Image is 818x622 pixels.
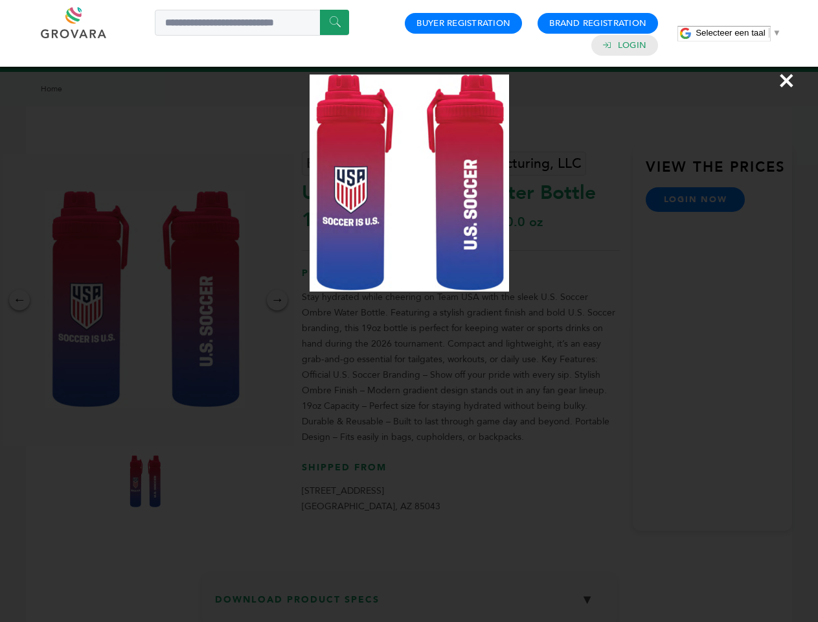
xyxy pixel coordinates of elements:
span: ▼ [773,28,781,38]
a: Selecteer een taal​ [696,28,781,38]
input: Search a product or brand... [155,10,349,36]
a: Brand Registration [549,17,646,29]
img: Image Preview [310,75,509,292]
a: Login [618,40,646,51]
span: × [778,62,795,98]
span: Selecteer een taal [696,28,765,38]
a: Buyer Registration [416,17,510,29]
